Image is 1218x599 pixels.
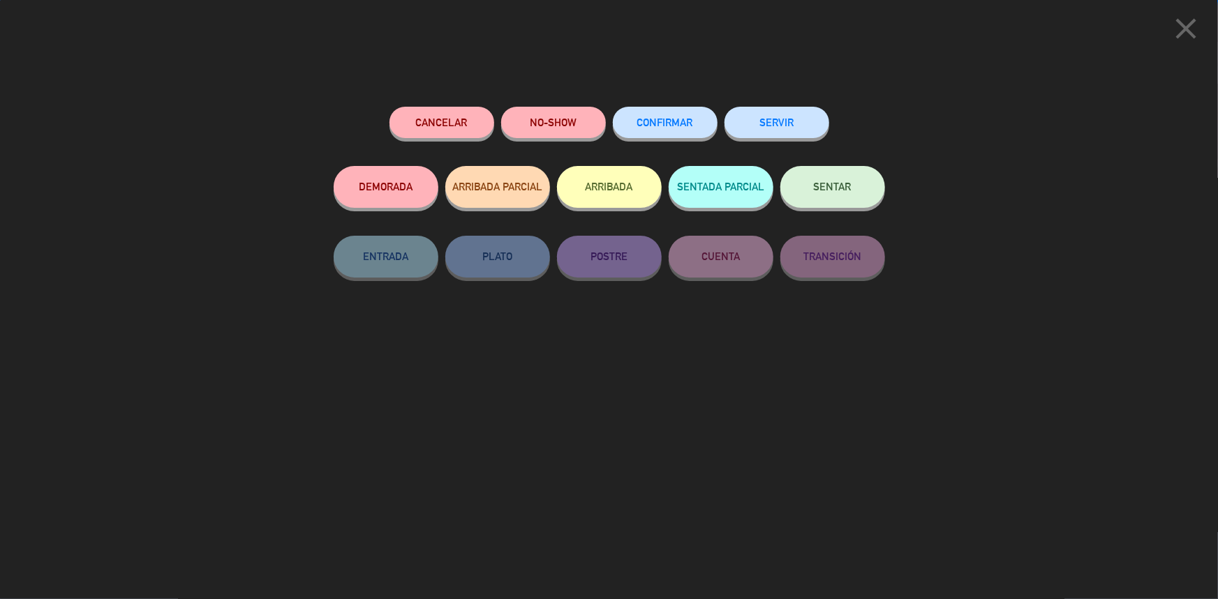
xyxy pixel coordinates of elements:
[814,181,852,192] span: SENTAR
[1164,10,1208,52] button: close
[669,166,773,208] button: SENTADA PARCIAL
[445,236,550,278] button: PLATO
[613,107,718,138] button: CONFIRMAR
[452,181,542,192] span: ARRIBADA PARCIAL
[780,236,885,278] button: TRANSICIÓN
[557,166,662,208] button: ARRIBADA
[780,166,885,208] button: SENTAR
[725,107,829,138] button: SERVIR
[557,236,662,278] button: POSTRE
[445,166,550,208] button: ARRIBADA PARCIAL
[1168,11,1203,46] i: close
[669,236,773,278] button: CUENTA
[334,166,438,208] button: DEMORADA
[389,107,494,138] button: Cancelar
[334,236,438,278] button: ENTRADA
[637,116,693,128] span: CONFIRMAR
[501,107,606,138] button: NO-SHOW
